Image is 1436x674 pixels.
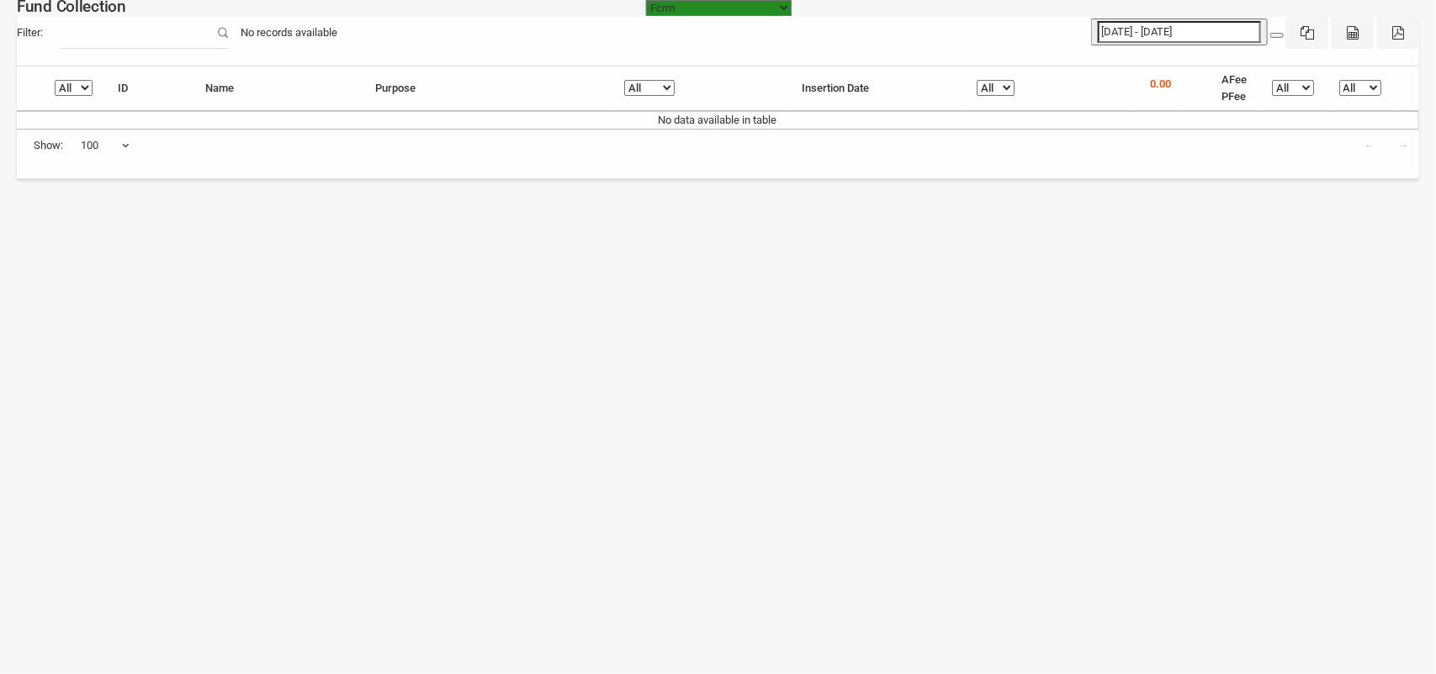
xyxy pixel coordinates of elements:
[1387,130,1419,162] a: →
[228,17,350,49] div: No records available
[80,130,130,162] span: 100
[1332,17,1374,49] button: CSV
[81,137,130,154] span: 100
[1377,17,1419,49] button: Pdf
[1221,88,1247,105] li: PFee
[1286,17,1328,49] button: Excel
[1150,76,1171,93] p: 0.00
[789,66,964,111] th: Insertion Date
[1221,72,1247,88] li: AFee
[1354,130,1386,162] a: ←
[363,66,612,111] th: Purpose
[17,111,1419,129] td: No data available in table
[193,66,363,111] th: Name
[34,137,63,154] span: Show:
[105,66,193,111] th: ID
[60,17,228,49] input: Filter:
